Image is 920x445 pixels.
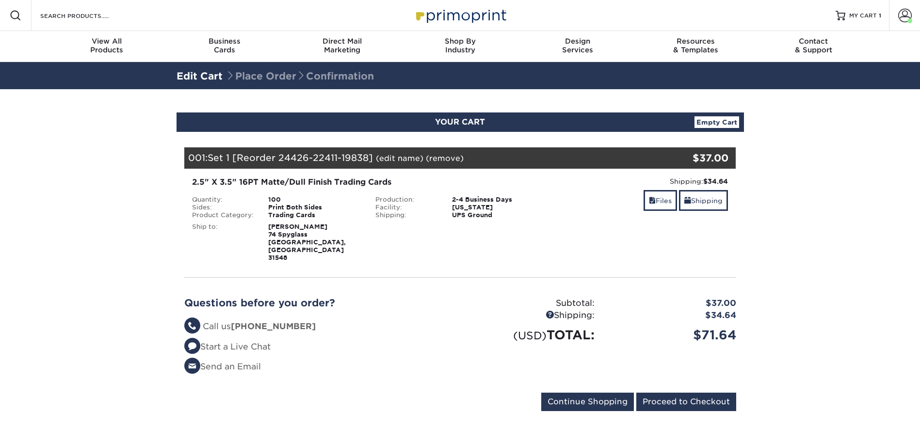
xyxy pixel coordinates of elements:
[849,12,877,20] span: MY CART
[368,204,445,211] div: Facility:
[48,37,166,46] span: View All
[184,297,453,309] h2: Questions before you order?
[644,190,677,211] a: Files
[268,223,346,261] strong: [PERSON_NAME] 74 Spyglass [GEOGRAPHIC_DATA], [GEOGRAPHIC_DATA] 31548
[261,211,368,219] div: Trading Cards
[231,321,316,331] strong: [PHONE_NUMBER]
[48,31,166,62] a: View AllProducts
[368,196,445,204] div: Production:
[208,152,373,163] span: Set 1 [Reorder 24426-22411-19838]
[684,197,691,205] span: shipping
[48,37,166,54] div: Products
[460,297,602,310] div: Subtotal:
[519,37,637,46] span: Design
[637,37,755,46] span: Resources
[649,197,656,205] span: files
[445,204,552,211] div: [US_STATE]
[679,190,728,211] a: Shipping
[412,5,509,26] img: Primoprint
[559,176,728,186] div: Shipping:
[283,37,401,46] span: Direct Mail
[185,204,261,211] div: Sides:
[637,37,755,54] div: & Templates
[283,31,401,62] a: Direct MailMarketing
[184,320,453,333] li: Call us
[519,31,637,62] a: DesignServices
[755,37,872,54] div: & Support
[460,309,602,322] div: Shipping:
[165,31,283,62] a: BusinessCards
[644,151,729,165] div: $37.00
[184,342,271,351] a: Start a Live Chat
[426,154,464,163] a: (remove)
[602,297,743,310] div: $37.00
[637,31,755,62] a: Resources& Templates
[602,326,743,344] div: $71.64
[184,362,261,371] a: Send an Email
[401,31,519,62] a: Shop ByIndustry
[368,211,445,219] div: Shipping:
[460,326,602,344] div: TOTAL:
[541,393,634,411] input: Continue Shopping
[703,177,728,185] strong: $34.64
[636,393,736,411] input: Proceed to Checkout
[755,37,872,46] span: Contact
[694,116,739,128] a: Empty Cart
[602,309,743,322] div: $34.64
[192,176,545,188] div: 2.5" X 3.5" 16PT Matte/Dull Finish Trading Cards
[177,70,223,82] a: Edit Cart
[165,37,283,46] span: Business
[283,37,401,54] div: Marketing
[185,211,261,219] div: Product Category:
[261,196,368,204] div: 100
[261,204,368,211] div: Print Both Sides
[165,37,283,54] div: Cards
[401,37,519,54] div: Industry
[519,37,637,54] div: Services
[445,211,552,219] div: UPS Ground
[376,154,423,163] a: (edit name)
[185,196,261,204] div: Quantity:
[879,12,881,19] span: 1
[445,196,552,204] div: 2-4 Business Days
[39,10,134,21] input: SEARCH PRODUCTS.....
[755,31,872,62] a: Contact& Support
[184,147,644,169] div: 001:
[513,329,547,342] small: (USD)
[185,223,261,262] div: Ship to:
[435,117,485,127] span: YOUR CART
[401,37,519,46] span: Shop By
[226,70,374,82] span: Place Order Confirmation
